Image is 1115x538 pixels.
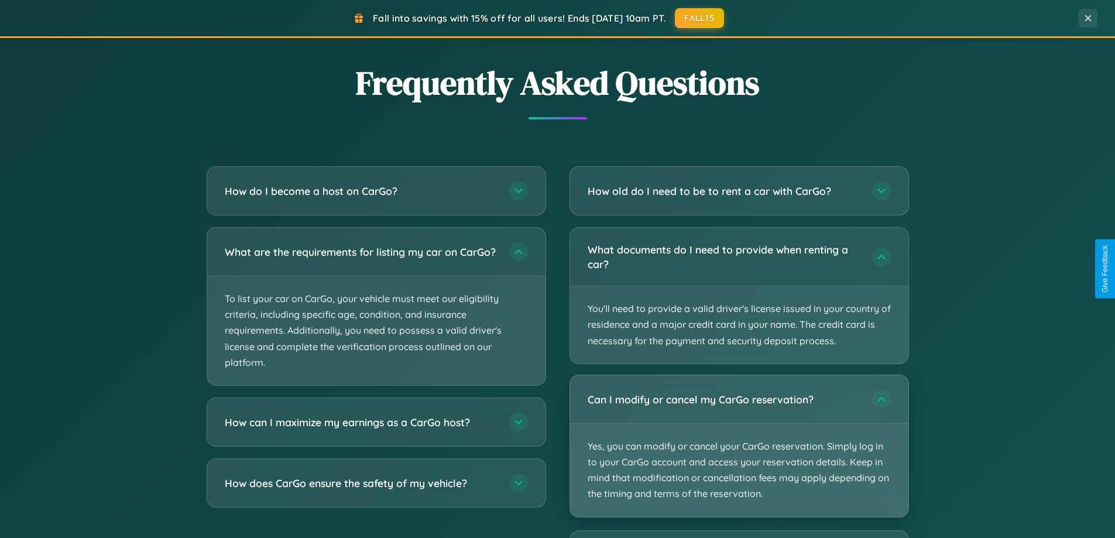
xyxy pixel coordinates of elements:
[225,415,498,430] h3: How can I maximize my earnings as a CarGo host?
[588,184,860,198] h3: How old do I need to be to rent a car with CarGo?
[588,242,860,271] h3: What documents do I need to provide when renting a car?
[588,392,860,407] h3: Can I modify or cancel my CarGo reservation?
[225,245,498,259] h3: What are the requirements for listing my car on CarGo?
[207,60,909,105] h2: Frequently Asked Questions
[570,424,908,517] p: Yes, you can modify or cancel your CarGo reservation. Simply log in to your CarGo account and acc...
[675,8,724,28] button: FALL15
[570,286,908,364] p: You'll need to provide a valid driver's license issued in your country of residence and a major c...
[373,12,666,24] span: Fall into savings with 15% off for all users! Ends [DATE] 10am PT.
[207,276,546,385] p: To list your car on CarGo, your vehicle must meet our eligibility criteria, including specific ag...
[225,184,498,198] h3: How do I become a host on CarGo?
[225,476,498,491] h3: How does CarGo ensure the safety of my vehicle?
[1101,245,1109,293] div: Give Feedback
